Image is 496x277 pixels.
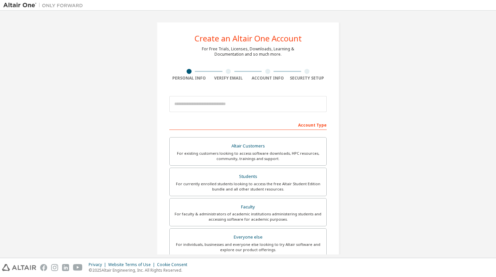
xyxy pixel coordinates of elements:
p: © 2025 Altair Engineering, Inc. All Rights Reserved. [89,267,191,273]
div: For existing customers looking to access software downloads, HPC resources, community, trainings ... [174,151,322,161]
img: instagram.svg [51,264,58,271]
div: Verify Email [209,76,248,81]
div: Altair Customers [174,141,322,151]
div: For faculty & administrators of academic institutions administering students and accessing softwa... [174,211,322,222]
div: Website Terms of Use [108,262,157,267]
div: For currently enrolled students looking to access the free Altair Student Edition bundle and all ... [174,181,322,192]
div: Everyone else [174,233,322,242]
div: Account Type [169,119,327,130]
div: Create an Altair One Account [195,34,302,42]
div: Students [174,172,322,181]
div: For Free Trials, Licenses, Downloads, Learning & Documentation and so much more. [202,46,294,57]
div: Privacy [89,262,108,267]
div: Faculty [174,202,322,212]
img: Altair One [3,2,86,9]
div: Account Info [248,76,288,81]
div: Personal Info [169,76,209,81]
img: linkedin.svg [62,264,69,271]
img: youtube.svg [73,264,83,271]
img: facebook.svg [40,264,47,271]
div: Security Setup [288,76,327,81]
div: For individuals, businesses and everyone else looking to try Altair software and explore our prod... [174,242,322,252]
img: altair_logo.svg [2,264,36,271]
div: Cookie Consent [157,262,191,267]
